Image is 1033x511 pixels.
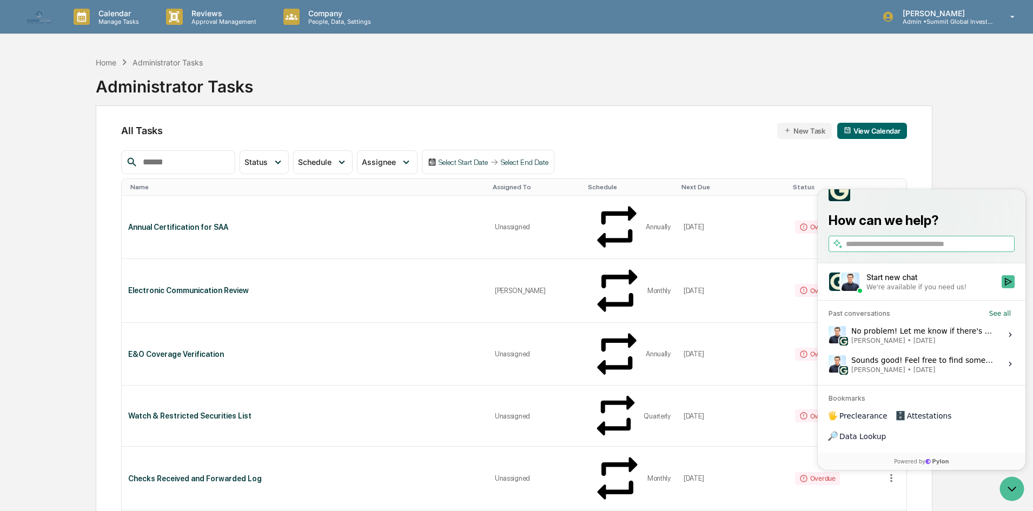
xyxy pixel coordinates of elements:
img: calendar [844,127,851,134]
button: View Calendar [837,123,907,139]
img: Jack Rasmussen [11,137,28,154]
button: New Task [777,123,832,139]
p: Company [300,9,376,18]
p: How can we help? [11,23,197,40]
a: Powered byPylon [76,268,131,276]
div: Toggle SortBy [793,183,880,191]
span: [PERSON_NAME] [34,147,88,156]
p: [PERSON_NAME] [894,9,995,18]
a: 🔎Data Lookup [6,237,72,257]
button: See all [168,118,197,131]
td: [DATE] [677,323,789,386]
div: Monthly [647,287,671,295]
span: [PERSON_NAME] [34,176,88,185]
div: Past conversations [11,120,72,129]
span: Attestations [89,221,134,232]
div: Watch & Restricted Securities List [128,412,481,420]
div: Select Start Date [439,158,488,167]
div: Home [96,58,116,67]
div: Annually [646,223,671,231]
span: Assignee [362,157,396,167]
div: Administrator Tasks [96,68,253,96]
div: Overdue [795,284,840,297]
div: Annual Certification for SAA [128,223,481,231]
div: [PERSON_NAME] [495,287,577,295]
a: 🖐️Preclearance [6,217,74,236]
div: Overdue [795,221,840,234]
div: 🗄️ [78,222,87,231]
td: [DATE] [677,447,789,511]
div: We're available if you need us! [49,94,149,102]
div: Overdue [795,348,840,361]
span: Preclearance [22,221,70,232]
div: Toggle SortBy [588,183,673,191]
div: Overdue [795,409,840,422]
td: [DATE] [677,386,789,446]
div: Toggle SortBy [681,183,784,191]
img: Jack Rasmussen [11,166,28,183]
div: Quarterly [644,412,671,420]
div: Select End Date [501,158,548,167]
div: Toggle SortBy [885,183,906,191]
div: Monthly [647,474,671,482]
span: • [90,147,94,156]
img: 1746055101610-c473b297-6a78-478c-a979-82029cc54cd1 [22,177,30,185]
img: 1746055101610-c473b297-6a78-478c-a979-82029cc54cd1 [11,83,30,102]
img: logo [26,9,52,25]
p: People, Data, Settings [300,18,376,25]
span: Schedule [298,157,332,167]
img: calendar [428,158,436,167]
button: Start new chat [184,86,197,99]
div: Administrator Tasks [133,58,203,67]
span: All Tasks [121,125,162,136]
div: Checks Received and Forwarded Log [128,474,481,483]
p: Approval Management [183,18,262,25]
span: [DATE] [96,176,118,185]
div: Unassigned [495,412,577,420]
img: 1746055101610-c473b297-6a78-478c-a979-82029cc54cd1 [22,148,30,156]
span: Status [244,157,268,167]
span: Pylon [108,268,131,276]
p: Reviews [183,9,262,18]
span: • [90,176,94,185]
td: [DATE] [677,259,789,323]
div: Electronic Communication Review [128,286,481,295]
td: [DATE] [677,196,789,258]
span: [DATE] [96,147,118,156]
div: 🖐️ [11,222,19,231]
div: Toggle SortBy [130,183,484,191]
span: Data Lookup [22,242,68,253]
a: 🗄️Attestations [74,217,138,236]
img: arrow right [490,158,499,167]
p: Admin • Summit Global Investments [894,18,995,25]
p: Manage Tasks [90,18,144,25]
iframe: Customer support window [818,189,1025,470]
div: Unassigned [495,350,577,358]
div: Unassigned [495,223,577,231]
div: Start new chat [49,83,177,94]
iframe: Open customer support [998,475,1028,505]
div: Overdue [795,472,840,485]
p: Calendar [90,9,144,18]
img: 8933085812038_c878075ebb4cc5468115_72.jpg [23,83,42,102]
div: Toggle SortBy [493,183,579,191]
div: Annually [646,350,671,358]
div: E&O Coverage Verification [128,350,481,359]
div: Unassigned [495,474,577,482]
div: 🔎 [11,243,19,251]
